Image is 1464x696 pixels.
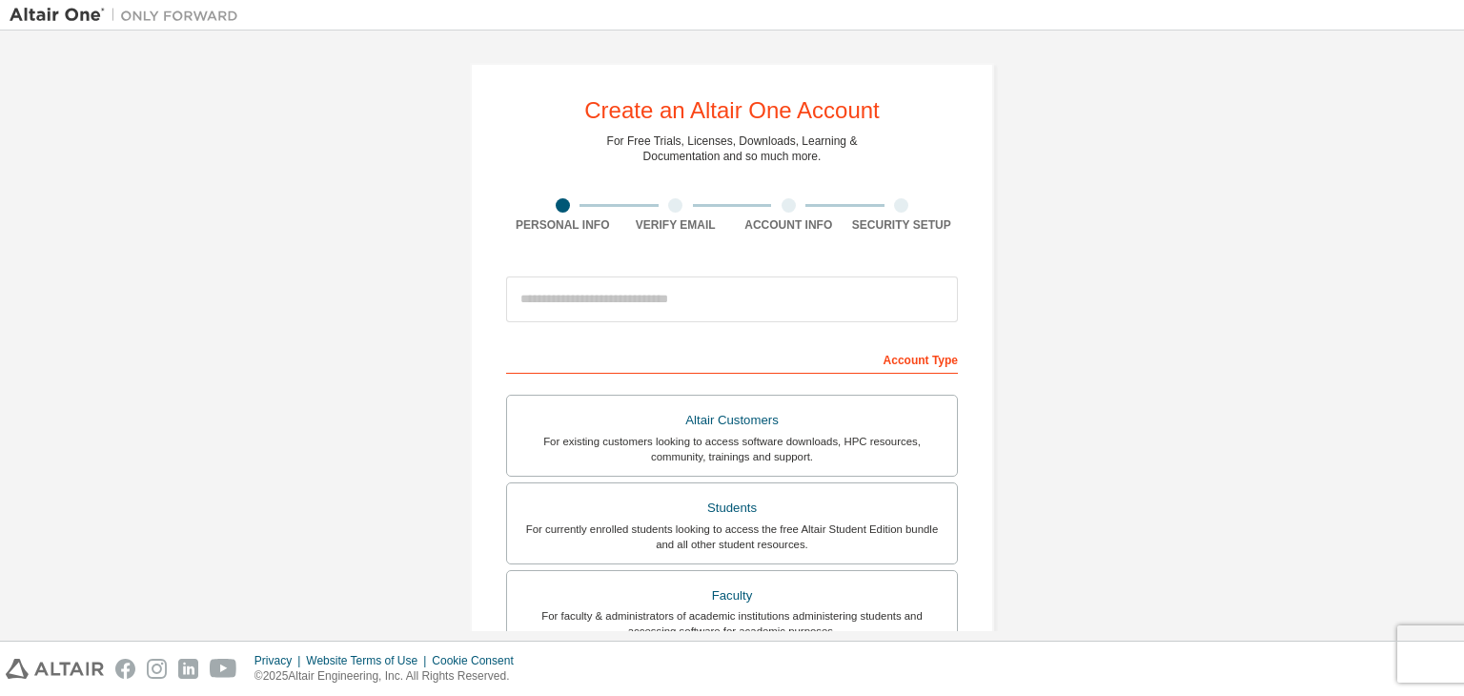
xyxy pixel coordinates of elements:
[432,653,524,668] div: Cookie Consent
[506,217,620,233] div: Personal Info
[10,6,248,25] img: Altair One
[518,495,945,522] div: Students
[178,659,198,679] img: linkedin.svg
[518,407,945,434] div: Altair Customers
[6,659,104,679] img: altair_logo.svg
[518,583,945,609] div: Faculty
[210,659,237,679] img: youtube.svg
[518,434,945,464] div: For existing customers looking to access software downloads, HPC resources, community, trainings ...
[584,99,880,122] div: Create an Altair One Account
[620,217,733,233] div: Verify Email
[607,133,858,164] div: For Free Trials, Licenses, Downloads, Learning & Documentation and so much more.
[518,608,945,639] div: For faculty & administrators of academic institutions administering students and accessing softwa...
[845,217,959,233] div: Security Setup
[147,659,167,679] img: instagram.svg
[306,653,432,668] div: Website Terms of Use
[115,659,135,679] img: facebook.svg
[506,343,958,374] div: Account Type
[732,217,845,233] div: Account Info
[518,522,945,552] div: For currently enrolled students looking to access the free Altair Student Edition bundle and all ...
[254,668,525,685] p: © 2025 Altair Engineering, Inc. All Rights Reserved.
[254,653,306,668] div: Privacy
